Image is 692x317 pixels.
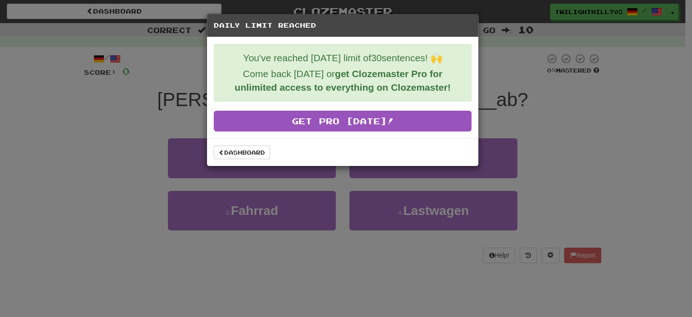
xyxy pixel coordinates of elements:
a: Get Pro [DATE]! [214,111,471,132]
strong: get Clozemaster Pro for unlimited access to everything on Clozemaster! [235,68,451,93]
p: You've reached [DATE] limit of 30 sentences! 🙌 [221,51,464,65]
a: Dashboard [214,146,270,159]
p: Come back [DATE] or [221,67,464,94]
h5: Daily Limit Reached [214,21,471,30]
